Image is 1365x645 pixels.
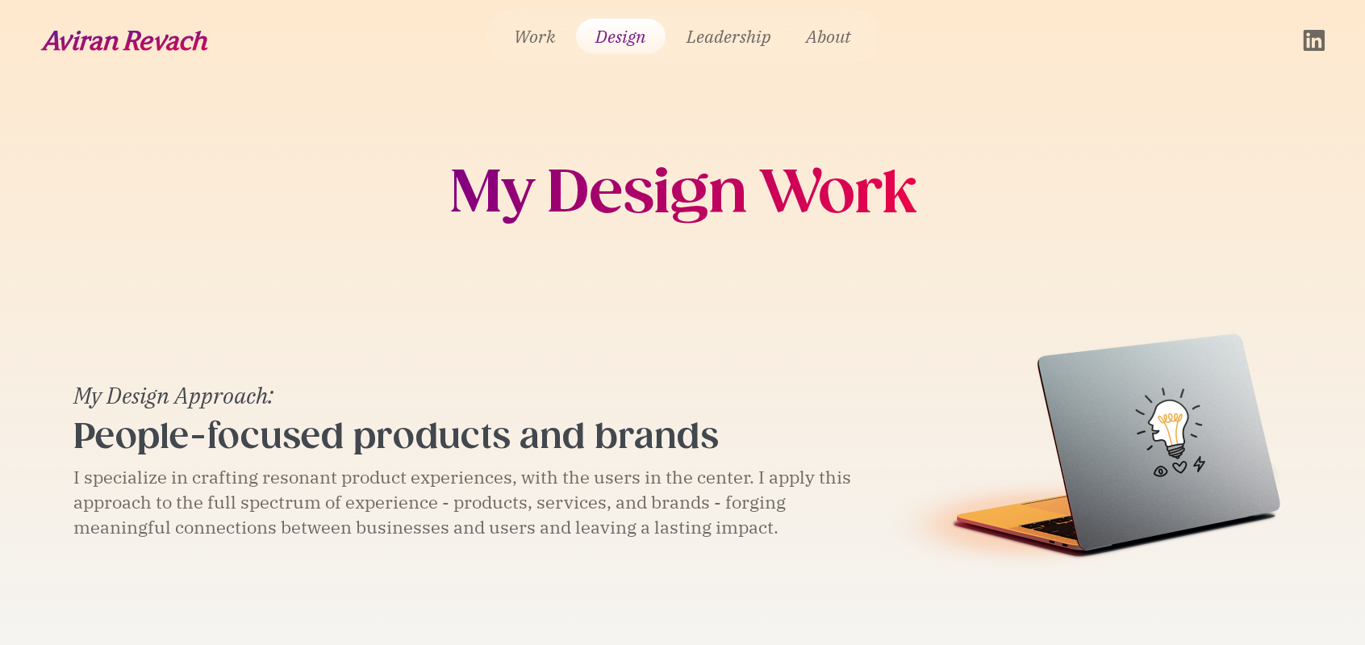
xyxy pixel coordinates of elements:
a: Work [499,19,570,54]
h1: My Design Work [449,161,916,224]
div: My Design Approach: [73,384,880,407]
img: Aviran Revach [40,30,208,51]
div: I specialize in crafting resonant product experiences, with the users in the center. I apply this... [73,465,880,539]
div: People-focused products and brands [73,420,880,454]
a: home [40,30,208,51]
a: Leadership [672,19,785,54]
a: Design [576,19,666,54]
a: About [792,19,866,54]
